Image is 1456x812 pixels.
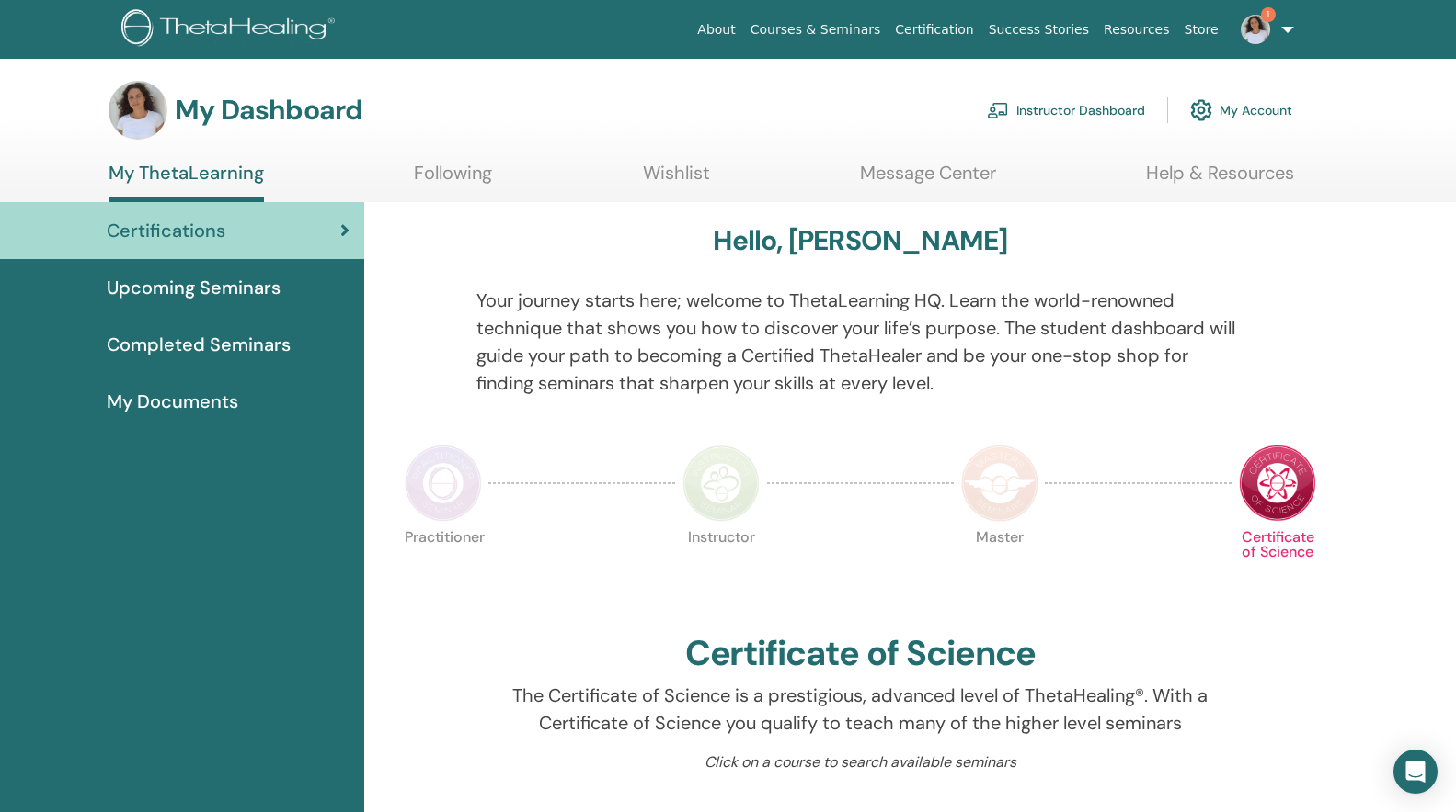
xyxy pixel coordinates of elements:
img: Master [961,445,1038,522]
h3: My Dashboard [175,94,362,127]
a: Help & Resources [1146,162,1294,197]
div: Open Intercom Messenger [1393,750,1438,794]
a: My ThetaLearning [109,162,264,202]
p: Certificate of Science [1239,530,1316,607]
span: My Documents [107,388,238,415]
a: Certification [888,13,980,47]
a: Wishlist [643,162,710,197]
a: Store [1177,13,1226,47]
p: Practitioner [405,530,482,607]
h3: Hello, [PERSON_NAME] [713,224,1007,257]
img: chalkboard-teacher.svg [987,102,1009,118]
a: About [690,13,742,47]
p: The Certificate of Science is a prestigious, advanced level of ThetaHealing®. With a Certificate ... [476,682,1244,737]
img: Certificate of Science [1239,445,1316,522]
a: Courses & Seminars [743,13,889,47]
img: cog.svg [1190,95,1212,126]
a: Message Center [860,162,996,197]
span: Completed Seminars [107,331,291,358]
img: logo.png [121,9,341,51]
img: Instructor [682,445,760,522]
p: Your journey starts here; welcome to ThetaLearning HQ. Learn the world-renowned technique that sh... [476,287,1244,397]
span: 1 [1261,7,1276,22]
img: Practitioner [405,445,482,522]
a: Following [414,162,492,197]
p: Click on a course to search available seminars [476,751,1244,773]
p: Instructor [682,530,760,607]
img: default.jpg [109,81,167,140]
span: Certifications [107,217,225,244]
h2: Certificate of Science [685,633,1037,675]
a: Success Stories [981,13,1096,47]
a: Instructor Dashboard [987,90,1145,130]
p: Master [961,530,1038,607]
a: Resources [1096,13,1177,47]
span: Upcoming Seminars [107,274,281,301]
a: My Account [1190,90,1292,130]
img: default.jpg [1241,15,1270,44]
